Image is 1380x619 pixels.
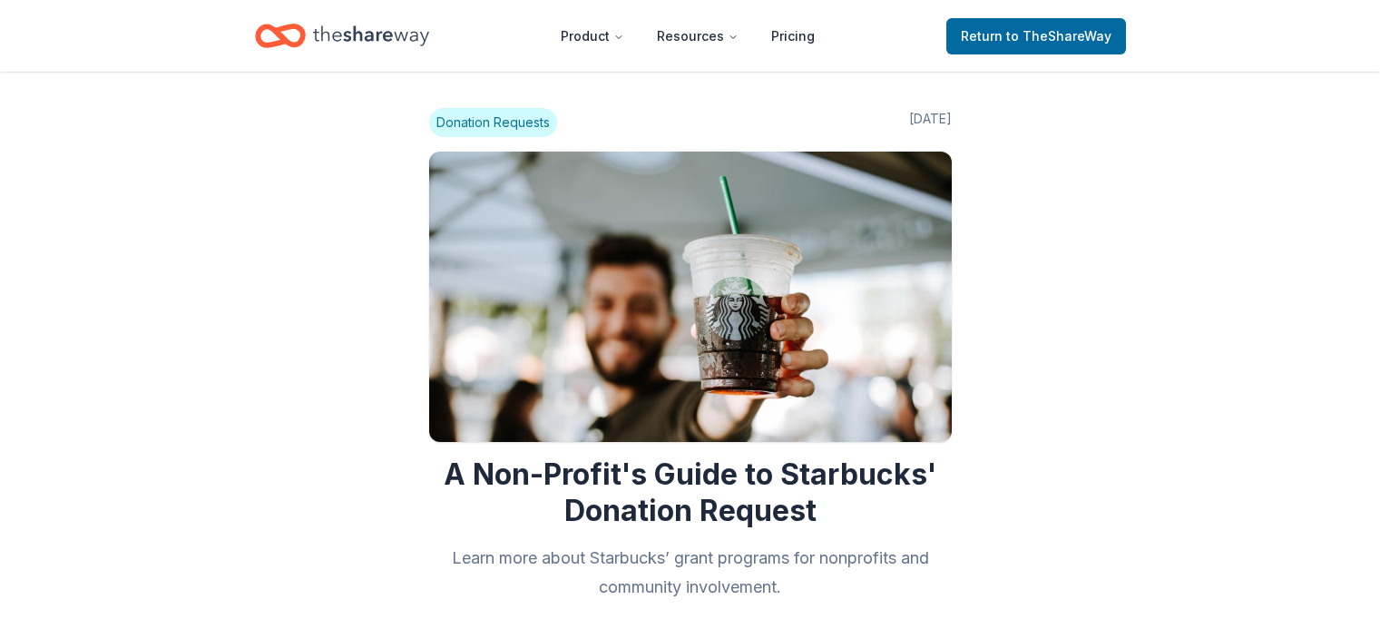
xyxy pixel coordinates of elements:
[546,18,639,54] button: Product
[429,152,952,442] img: Image for A Non-Profit's Guide to Starbucks' Donation Request
[1006,28,1111,44] span: to TheShareWay
[429,457,952,529] h1: A Non-Profit's Guide to Starbucks' Donation Request
[642,18,753,54] button: Resources
[429,108,557,137] span: Donation Requests
[909,108,952,137] span: [DATE]
[429,544,952,602] h2: Learn more about Starbucks’ grant programs for nonprofits and community involvement.
[961,25,1111,47] span: Return
[255,15,429,57] a: Home
[946,18,1126,54] a: Returnto TheShareWay
[757,18,829,54] a: Pricing
[546,15,829,57] nav: Main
